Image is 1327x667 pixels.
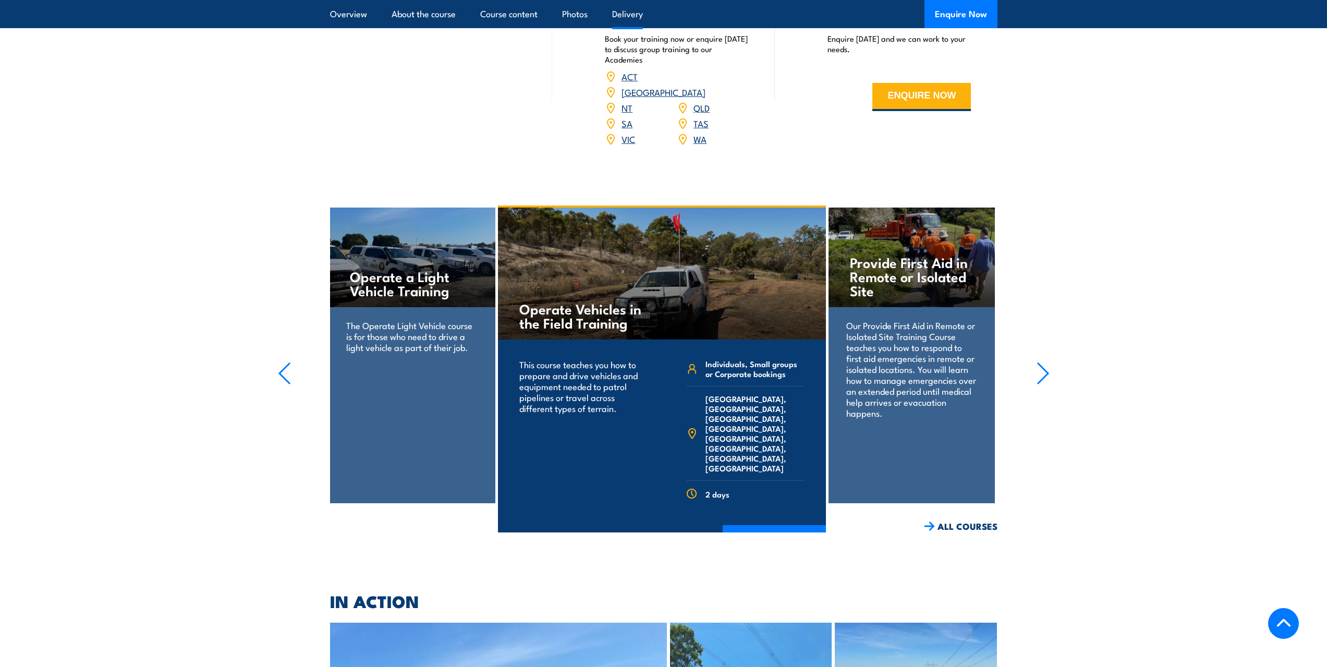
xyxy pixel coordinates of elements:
p: The Operate Light Vehicle course is for those who need to drive a light vehicle as part of their ... [346,320,477,353]
a: WA [693,132,707,145]
span: 2 days [705,489,729,499]
span: Individuals, Small groups or Corporate bookings [705,359,805,379]
h4: Operate a Light Vehicle Training [350,269,473,297]
p: Book your training now or enquire [DATE] to discuss group training to our Academies [605,33,749,65]
h2: IN ACTION [330,593,997,608]
a: ALL COURSES [924,520,997,532]
p: Enquire [DATE] and we can work to your needs. [827,33,971,54]
button: ENQUIRE NOW [872,83,971,111]
h4: Provide First Aid in Remote or Isolated Site [850,255,973,297]
h4: Operate Vehicles in the Field Training [519,301,642,330]
a: ACT [622,70,638,82]
a: [GEOGRAPHIC_DATA] [622,86,705,98]
p: Our Provide First Aid in Remote or Isolated Site Training Course teaches you how to respond to fi... [846,320,977,418]
a: QLD [693,101,710,114]
p: This course teaches you how to prepare and drive vehicles and equipment needed to patrol pipeline... [519,359,648,414]
a: COURSE DETAILS [723,525,826,552]
a: TAS [693,117,709,129]
span: [GEOGRAPHIC_DATA], [GEOGRAPHIC_DATA], [GEOGRAPHIC_DATA], [GEOGRAPHIC_DATA], [GEOGRAPHIC_DATA], [G... [705,394,805,473]
a: VIC [622,132,635,145]
a: SA [622,117,632,129]
a: NT [622,101,632,114]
